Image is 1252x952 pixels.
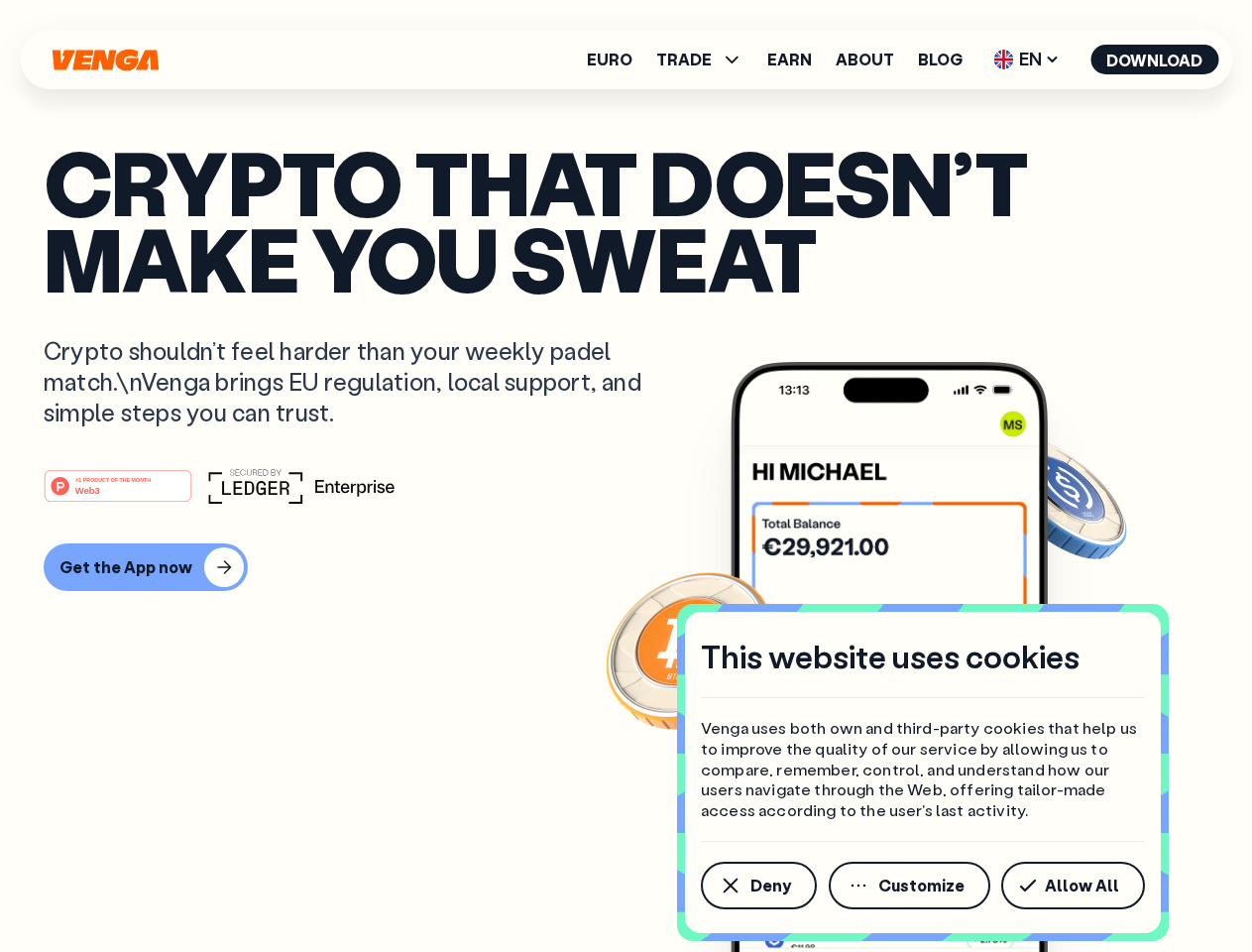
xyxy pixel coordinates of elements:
span: Allow All [1045,878,1119,893]
a: Get the App now [44,543,1208,591]
img: flag-uk [993,50,1013,69]
span: Customize [878,878,965,893]
span: Deny [750,878,791,893]
button: Customize [829,862,990,909]
h4: This website uses cookies [701,636,1080,677]
button: Allow All [1001,862,1145,909]
button: Download [1090,45,1218,74]
p: Crypto that doesn’t make you sweat [44,144,1208,296]
a: #1 PRODUCT OF THE MONTHWeb3 [44,481,192,507]
img: USDC coin [988,426,1131,569]
span: TRADE [656,52,712,67]
a: Blog [918,52,963,67]
img: Bitcoin [602,560,780,739]
button: Deny [701,862,817,909]
div: Get the App now [59,557,192,577]
tspan: #1 PRODUCT OF THE MONTH [75,476,151,482]
a: Euro [587,52,632,67]
a: Earn [767,52,812,67]
button: Get the App now [44,543,248,591]
span: EN [986,44,1067,75]
a: About [836,52,894,67]
p: Venga uses both own and third-party cookies that help us to improve the quality of our service by... [701,718,1145,821]
tspan: Web3 [75,484,100,495]
p: Crypto shouldn’t feel harder than your weekly padel match.\nVenga brings EU regulation, local sup... [44,335,670,428]
svg: Home [50,49,161,71]
span: TRADE [656,48,743,71]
